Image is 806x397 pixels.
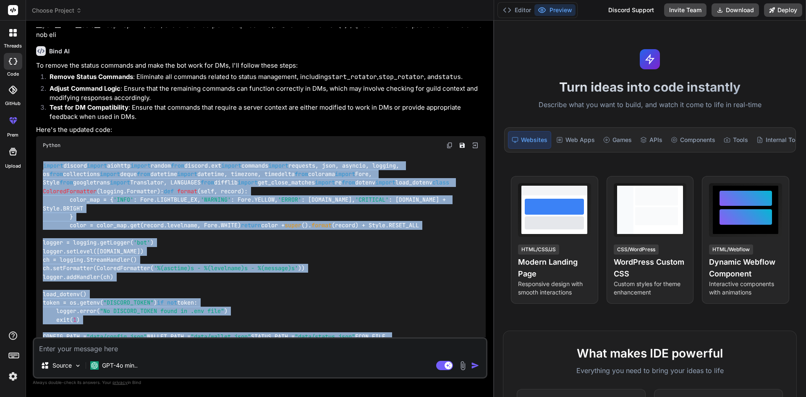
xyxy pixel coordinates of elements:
[52,361,72,370] p: Source
[499,79,801,95] h1: Turn ideas into code instantly
[379,73,424,81] code: stop_rotator
[157,299,164,306] span: if
[43,103,486,122] li: : Ensure that commands that require a server context are either modified to work in DMs or provid...
[295,170,308,178] span: from
[709,280,782,297] p: Interactive components with animations
[100,170,120,178] span: import
[137,170,150,178] span: from
[50,73,133,81] strong: Remove Status Commands
[375,179,395,187] span: import
[764,3,802,17] button: Deploy
[171,162,184,169] span: from
[113,196,133,204] span: 'INFO'
[508,131,551,149] div: Websites
[458,361,468,371] img: attachment
[517,344,783,362] h2: What makes IDE powerful
[154,265,298,272] span: '%(asctime)s - %(levelname)s - %(message)s'
[167,299,177,306] span: not
[534,4,576,16] button: Preview
[50,103,128,111] strong: Test for DM Compatibility
[667,131,719,149] div: Components
[553,131,598,149] div: Web Apps
[36,125,486,135] p: Here's the updated code:
[87,162,107,169] span: import
[268,162,288,169] span: import
[43,187,97,195] span: ColoredFormatter
[36,61,486,71] p: To remove the status commands and make the bot work for DMs, I'll follow these steps:
[164,187,174,195] span: def
[614,280,687,297] p: Custom styles for theme enhancement
[7,71,19,78] label: code
[709,256,782,280] h4: Dynamic Webflow Component
[86,333,147,341] span: "data/config.json"
[43,162,63,169] span: import
[456,139,468,151] button: Save file
[90,361,99,370] img: GPT-4o mini
[712,3,759,17] button: Download
[4,42,22,50] label: threads
[518,245,559,255] div: HTML/CSS/JS
[614,245,659,255] div: CSS/WordPress
[315,179,335,187] span: import
[603,3,659,17] div: Discord Support
[33,379,487,386] p: Always double-check its answers. Your in Bind
[201,196,231,204] span: 'WARNING'
[7,131,18,139] label: prem
[100,308,224,315] span: "No DISCORD_TOKEN found in .env file"
[709,245,753,255] div: HTML/Webflow
[131,162,151,169] span: import
[518,280,591,297] p: Responsive design with smooth interactions
[133,239,150,247] span: 'bot'
[238,179,258,187] span: import
[60,179,73,187] span: from
[50,84,120,92] strong: Adjust Command Logic
[335,170,355,178] span: import
[241,222,261,229] span: return
[113,380,128,385] span: privacy
[499,100,801,110] p: Describe what you want to build, and watch it come to life in real-time
[43,84,486,103] li: : Ensure that the remaining commands can function correctly in DMs, which may involve checking fo...
[221,162,241,169] span: import
[471,142,479,149] img: Open in Browser
[177,170,197,178] span: import
[201,187,241,195] span: self, record
[32,6,82,15] span: Choose Project
[74,362,81,369] img: Pick Models
[614,256,687,280] h4: WordPress Custom CSS
[201,179,214,187] span: from
[311,222,332,229] span: format
[43,72,486,84] li: : Eliminate all commands related to status management, including , , and .
[5,163,21,170] label: Upload
[110,179,130,187] span: import
[500,4,534,16] button: Editor
[637,131,666,149] div: APIs
[295,333,355,341] span: "data/status.json"
[102,361,138,370] p: GPT-4o min..
[191,333,251,341] span: "data/wallet.json"
[103,299,154,306] span: "DISCORD_TOKEN"
[438,73,461,81] code: status
[518,256,591,280] h4: Modern Landing Page
[6,369,20,384] img: settings
[720,131,751,149] div: Tools
[355,196,389,204] span: 'CRITICAL'
[446,142,453,149] img: copy
[432,179,449,187] span: class
[278,196,301,204] span: 'ERROR'
[73,316,76,323] span: 1
[43,142,60,149] span: Python
[600,131,635,149] div: Games
[49,47,70,55] h6: Bind AI
[664,3,707,17] button: Invite Team
[50,170,63,178] span: from
[328,73,377,81] code: start_rotator
[177,187,197,195] span: format
[285,222,301,229] span: super
[342,179,355,187] span: from
[471,361,479,370] img: icon
[517,365,783,376] p: Everything you need to bring your ideas to life
[5,100,21,107] label: GitHub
